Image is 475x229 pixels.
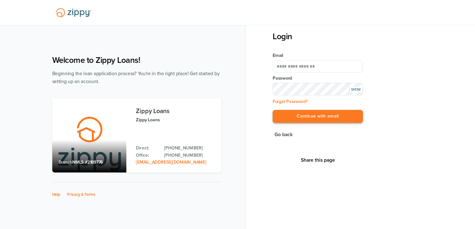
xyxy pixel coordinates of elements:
[52,192,60,197] a: Help
[273,32,363,41] h3: Login
[273,75,363,81] label: Password
[52,71,220,84] span: Beginning the loan application process? You're in the right place! Get started by setting up an a...
[164,145,215,152] a: Direct Phone: 512-975-2947
[273,52,363,59] label: Email
[136,116,215,124] p: Zippy Loans
[273,130,294,139] button: Go back
[299,157,337,163] button: Share This Page
[52,5,95,20] img: Lender Logo
[67,192,95,197] a: Privacy & Terms
[59,160,73,165] span: Branch
[136,108,215,115] h3: Zippy Loans
[273,60,363,73] input: Email Address
[136,145,158,152] p: Direct:
[273,83,363,95] input: Input Password
[136,152,158,159] p: Office:
[52,55,221,65] h1: Welcome to Zippy Loans!
[273,99,307,104] a: Forgot Password?
[349,87,362,92] div: SHOW
[72,160,103,165] span: NMLS #2189776
[164,152,215,159] a: Office Phone: 512-975-2947
[136,160,206,165] a: Email Address: zippyguide@zippymh.com
[273,110,363,123] button: Continue with email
